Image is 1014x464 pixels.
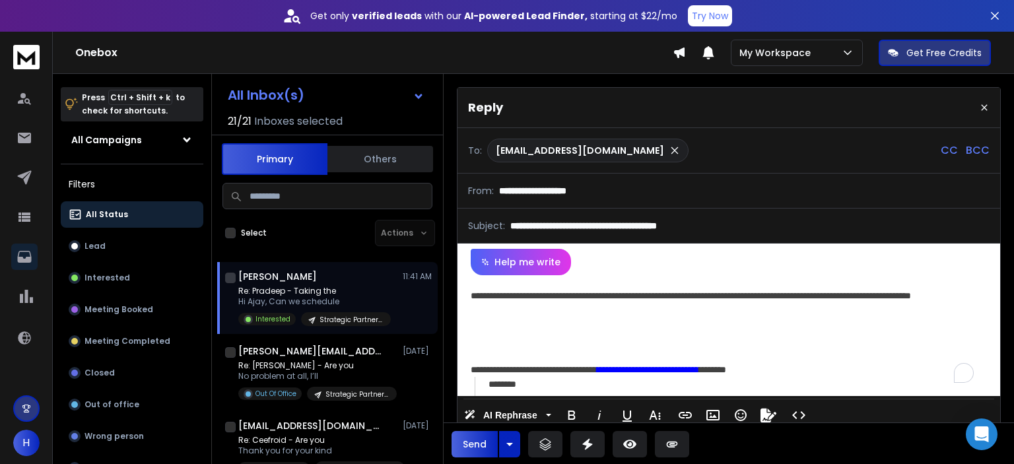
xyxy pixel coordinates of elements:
p: Subject: [468,219,505,232]
p: From: [468,184,494,197]
button: H [13,430,40,456]
strong: verified leads [352,9,422,22]
p: Strategic Partnership - Allurecent [320,315,383,325]
p: Meeting Booked [84,304,153,315]
p: [DATE] [403,346,432,356]
p: [EMAIL_ADDRESS][DOMAIN_NAME] [496,144,664,157]
h3: Inboxes selected [254,114,343,129]
p: Re: [PERSON_NAME] - Are you [238,360,397,371]
button: Emoticons [728,402,753,428]
p: No problem at all, I’ll [238,371,397,381]
button: More Text [642,402,667,428]
p: Try Now [692,9,728,22]
h3: Filters [61,175,203,193]
label: Select [241,228,267,238]
p: Re: Pradeep - Taking the [238,286,391,296]
p: Press to check for shortcuts. [82,91,185,117]
p: Meeting Completed [84,336,170,347]
p: Lead [84,241,106,251]
p: Hi Ajay, Can we schedule [238,296,391,307]
h1: All Inbox(s) [228,88,304,102]
button: Get Free Credits [879,40,991,66]
button: Signature [756,402,781,428]
button: Interested [61,265,203,291]
img: logo [13,45,40,69]
p: [DATE] [403,420,432,431]
button: All Inbox(s) [217,82,435,108]
div: Open Intercom Messenger [966,418,997,450]
span: AI Rephrase [481,410,540,421]
strong: AI-powered Lead Finder, [464,9,588,22]
span: Ctrl + Shift + k [108,90,172,105]
button: Insert Image (Ctrl+P) [700,402,726,428]
button: Out of office [61,391,203,418]
button: Bold (Ctrl+B) [559,402,584,428]
button: Wrong person [61,423,203,449]
button: Meeting Booked [61,296,203,323]
h1: All Campaigns [71,133,142,147]
h1: [EMAIL_ADDRESS][DOMAIN_NAME] [238,419,384,432]
button: All Campaigns [61,127,203,153]
h1: Onebox [75,45,673,61]
p: Get only with our starting at $22/mo [310,9,677,22]
button: Meeting Completed [61,328,203,354]
p: Interested [255,314,290,324]
button: Closed [61,360,203,386]
p: My Workspace [739,46,816,59]
p: Thank you for your kind [238,446,397,456]
p: Get Free Credits [906,46,982,59]
button: Help me write [471,249,571,275]
p: Strategic Partnership - Allurecent [325,389,389,399]
p: To: [468,144,482,157]
p: Reply [468,98,503,117]
button: AI Rephrase [461,402,554,428]
h1: [PERSON_NAME] [238,270,317,283]
p: 11:41 AM [403,271,432,282]
button: Italic (Ctrl+I) [587,402,612,428]
button: Insert Link (Ctrl+K) [673,402,698,428]
p: Wrong person [84,431,144,442]
p: All Status [86,209,128,220]
button: Code View [786,402,811,428]
button: Send [452,431,498,457]
button: Primary [222,143,327,175]
p: BCC [966,143,990,158]
p: Re: Ceefroid - Are you [238,435,397,446]
button: Underline (Ctrl+U) [615,402,640,428]
p: Out Of Office [255,389,296,399]
button: Try Now [688,5,732,26]
span: 21 / 21 [228,114,252,129]
div: To enrich screen reader interactions, please activate Accessibility in Grammarly extension settings [457,275,1000,396]
button: Others [327,145,433,174]
p: Out of office [84,399,139,410]
button: All Status [61,201,203,228]
p: Interested [84,273,130,283]
p: Closed [84,368,115,378]
button: Lead [61,233,203,259]
p: CC [941,143,958,158]
h1: [PERSON_NAME][EMAIL_ADDRESS][DOMAIN_NAME] [238,345,384,358]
